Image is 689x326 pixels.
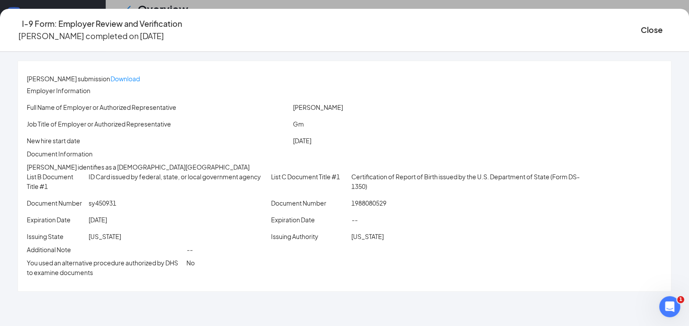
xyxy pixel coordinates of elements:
span: ID Card issued by federal, state, or local government agency [89,173,261,181]
span: No [186,259,195,267]
span: [DATE] [293,137,311,145]
span: -- [351,216,357,224]
p: Additional Note [27,245,183,254]
span: Certification of Report of Birth issued by the U.S. Department of State (Form DS-1350) [351,173,580,190]
span: Gm [293,120,304,128]
p: You used an alternative procedure authorized by DHS to examine documents [27,258,183,277]
span: [PERSON_NAME] [293,103,343,111]
span: [PERSON_NAME] submission [27,75,110,83]
span: [US_STATE] [351,232,384,240]
p: List C Document Title #1 [271,172,348,181]
span: 1 [677,296,684,303]
span: -- [186,246,193,254]
span: Document Information [27,149,93,159]
p: Job Title of Employer or Authorized Representative [27,119,289,129]
p: List B Document Title #1 [27,172,85,191]
p: Issuing State [27,232,85,241]
span: [US_STATE] [89,232,121,240]
span: [DATE] [89,216,107,224]
p: Expiration Date [271,215,348,225]
p: [PERSON_NAME] completed on [DATE] [18,30,164,42]
span: Employer Information [27,86,90,95]
iframe: Intercom live chat [659,296,680,317]
p: Document Number [27,198,85,208]
span: sy450931 [89,199,116,207]
button: Close [641,24,663,36]
span: [PERSON_NAME] identifies as a [DEMOGRAPHIC_DATA][GEOGRAPHIC_DATA] [27,163,250,171]
p: New hire start date [27,136,289,145]
button: Download [110,72,140,86]
p: Download [111,74,140,83]
span: 1988080529 [351,199,386,207]
p: Expiration Date [27,215,85,225]
p: Document Number [271,198,348,208]
p: Full Name of Employer or Authorized Representative [27,102,289,112]
p: Issuing Authority [271,232,348,241]
h4: I-9 Form: Employer Review and Verification [22,18,182,30]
